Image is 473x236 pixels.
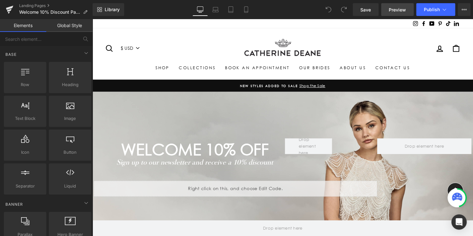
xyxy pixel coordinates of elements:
[416,3,455,16] button: Publish
[282,43,327,55] a: Contact Us
[381,3,414,16] a: Preview
[205,43,246,55] a: Our Brides
[337,3,350,16] button: Redo
[192,3,208,16] a: Desktop
[19,10,80,15] span: Welcome 10% Discount Page
[51,115,89,122] span: Image
[6,81,44,88] span: Row
[59,43,83,55] a: Shop
[208,3,223,16] a: Laptop
[46,19,93,32] a: Global Style
[6,115,44,122] span: Text Block
[29,122,179,142] span: WELCOME 10% off
[246,43,282,55] a: About Us
[389,6,406,13] span: Preview
[150,66,208,70] span: New Styles Added to Sale
[238,3,254,16] a: Mobile
[208,65,236,70] span: Shop the Sale
[19,3,93,8] a: Landing Pages
[83,43,130,55] a: Collections
[51,81,89,88] span: Heading
[6,183,44,189] span: Separator
[130,43,205,55] a: Book An Appointment
[424,7,440,12] span: Publish
[51,149,89,156] span: Button
[451,214,467,230] div: Open Intercom Messenger
[458,3,470,16] button: More
[150,19,236,40] img: Catherine Deane US
[6,149,44,156] span: Icon
[105,7,120,12] span: Library
[5,201,24,207] span: Banner
[51,183,89,189] span: Liquid
[322,3,335,16] button: Undo
[13,43,373,55] ul: Primary
[5,51,17,57] span: Base
[360,6,371,13] span: Save
[223,3,238,16] a: Tablet
[25,140,184,149] i: Sign up to our newsletter and receive a 10% discount
[93,3,124,16] a: New Library
[14,64,372,70] a: New Styles Added to SaleShop the Sale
